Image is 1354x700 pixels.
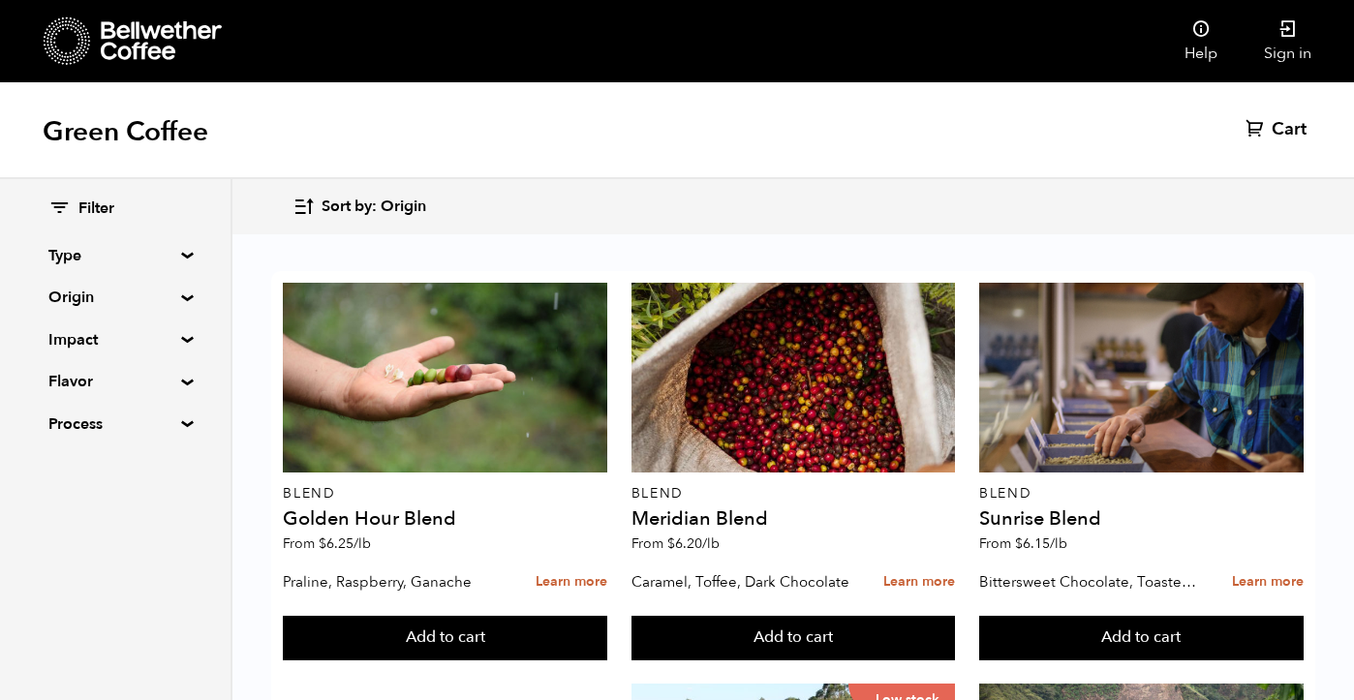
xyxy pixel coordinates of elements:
[702,534,720,553] span: /lb
[1246,118,1311,141] a: Cart
[667,534,675,553] span: $
[78,198,114,220] span: Filter
[43,114,208,149] h1: Green Coffee
[631,616,956,660] button: Add to cart
[631,534,720,553] span: From
[979,487,1304,501] p: Blend
[283,616,607,660] button: Add to cart
[292,184,426,229] button: Sort by: Origin
[979,509,1304,529] h4: Sunrise Blend
[319,534,371,553] bdi: 6.25
[536,562,607,603] a: Learn more
[979,534,1067,553] span: From
[283,487,607,501] p: Blend
[667,534,720,553] bdi: 6.20
[354,534,371,553] span: /lb
[1050,534,1067,553] span: /lb
[883,562,955,603] a: Learn more
[48,328,182,351] summary: Impact
[1015,534,1067,553] bdi: 6.15
[322,197,426,218] span: Sort by: Origin
[1272,118,1307,141] span: Cart
[283,534,371,553] span: From
[319,534,326,553] span: $
[631,567,852,596] p: Caramel, Toffee, Dark Chocolate
[979,567,1200,596] p: Bittersweet Chocolate, Toasted Marshmallow, Candied Orange, Praline
[48,286,182,309] summary: Origin
[283,567,504,596] p: Praline, Raspberry, Ganache
[48,244,182,267] summary: Type
[1015,534,1023,553] span: $
[1232,562,1304,603] a: Learn more
[631,509,956,529] h4: Meridian Blend
[48,370,182,393] summary: Flavor
[48,412,182,436] summary: Process
[283,509,607,529] h4: Golden Hour Blend
[631,487,956,501] p: Blend
[979,616,1304,660] button: Add to cart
